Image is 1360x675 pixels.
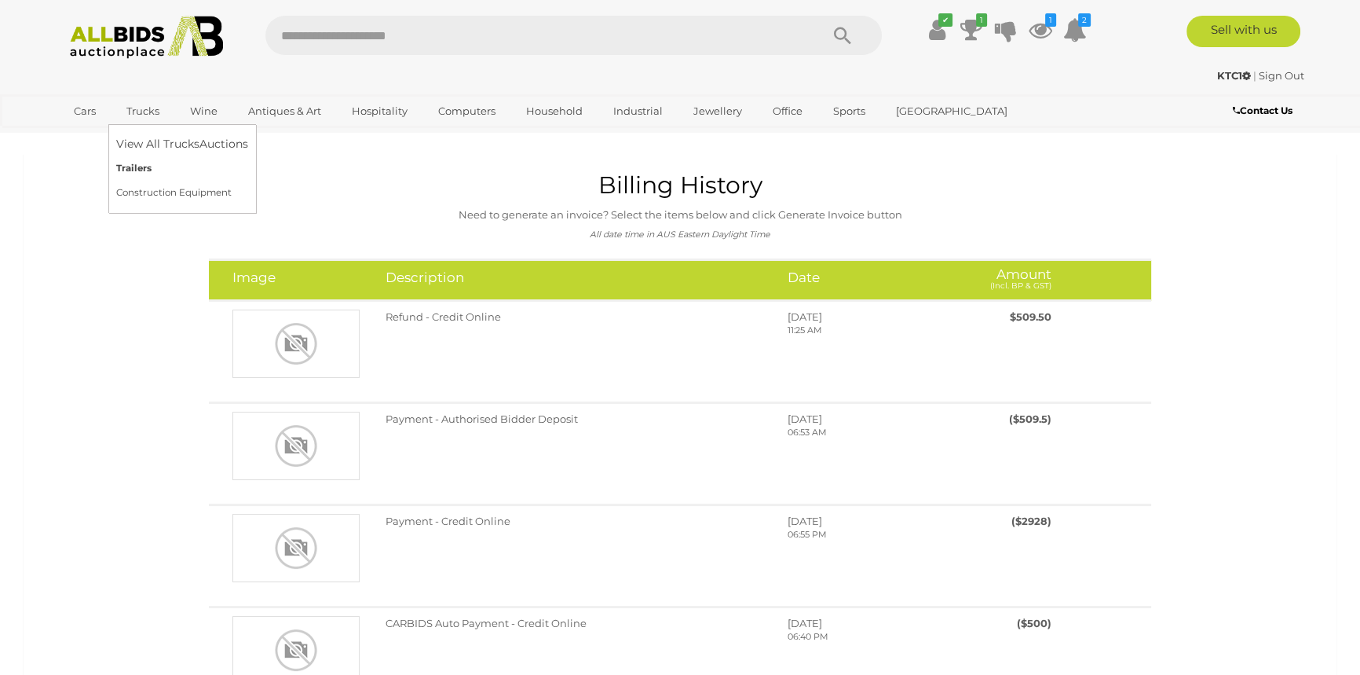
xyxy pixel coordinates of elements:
[180,98,228,124] a: Wine
[232,514,360,582] img: Payment - Credit Online
[762,98,813,124] a: Office
[1016,617,1051,629] span: ($500)
[342,98,418,124] a: Hospitality
[1008,413,1051,425] span: ($509.5)
[44,206,1316,224] p: Need to generate an invoice? Select the items below and click Generate Invoice button
[386,310,501,323] span: Refund - Credit Online
[1217,69,1251,82] strong: KTC1
[386,413,578,425] span: Payment - Authorised Bidder Deposit
[1078,13,1091,27] i: 2
[590,229,770,240] i: All date time in AUS Eastern Daylight Time
[788,631,936,644] p: 06:40 PM
[1233,105,1292,116] b: Contact Us
[603,98,673,124] a: Industrial
[1186,16,1300,47] a: Sell with us
[938,13,952,27] i: ✔
[925,16,949,44] a: ✔
[788,413,822,425] span: [DATE]
[788,310,822,323] span: [DATE]
[1259,69,1304,82] a: Sign Out
[1233,102,1296,119] a: Contact Us
[788,270,936,285] h4: Date
[44,172,1316,198] h1: Billing History
[976,13,987,27] i: 1
[116,98,170,124] a: Trucks
[428,98,506,124] a: Computers
[232,310,360,378] img: Refund - Credit Online
[960,16,983,44] a: 1
[386,270,764,285] h4: Description
[232,270,362,285] h4: Image
[803,16,882,55] button: Search
[238,98,331,124] a: Antiques & Art
[960,270,1051,290] h4: Amount
[1253,69,1256,82] span: |
[1009,310,1051,323] span: $509.50
[823,98,876,124] a: Sports
[683,98,752,124] a: Jewellery
[1063,16,1087,44] a: 2
[1045,13,1056,27] i: 1
[516,98,593,124] a: Household
[1217,69,1253,82] a: KTC1
[386,617,587,629] span: CARBIDS Auto Payment - Credit Online
[886,98,1018,124] a: [GEOGRAPHIC_DATA]
[788,529,936,541] p: 06:55 PM
[232,412,360,480] img: Payment - Authorised Bidder Deposit
[1029,16,1052,44] a: 1
[788,515,822,527] span: [DATE]
[788,325,936,337] p: 11:25 AM
[788,617,822,629] span: [DATE]
[64,98,106,124] a: Cars
[61,16,232,59] img: Allbids.com.au
[989,281,1051,291] small: (Incl. BP & GST)
[1011,515,1051,527] span: ($2928)
[386,515,510,527] span: Payment - Credit Online
[788,427,936,439] p: 06:53 AM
